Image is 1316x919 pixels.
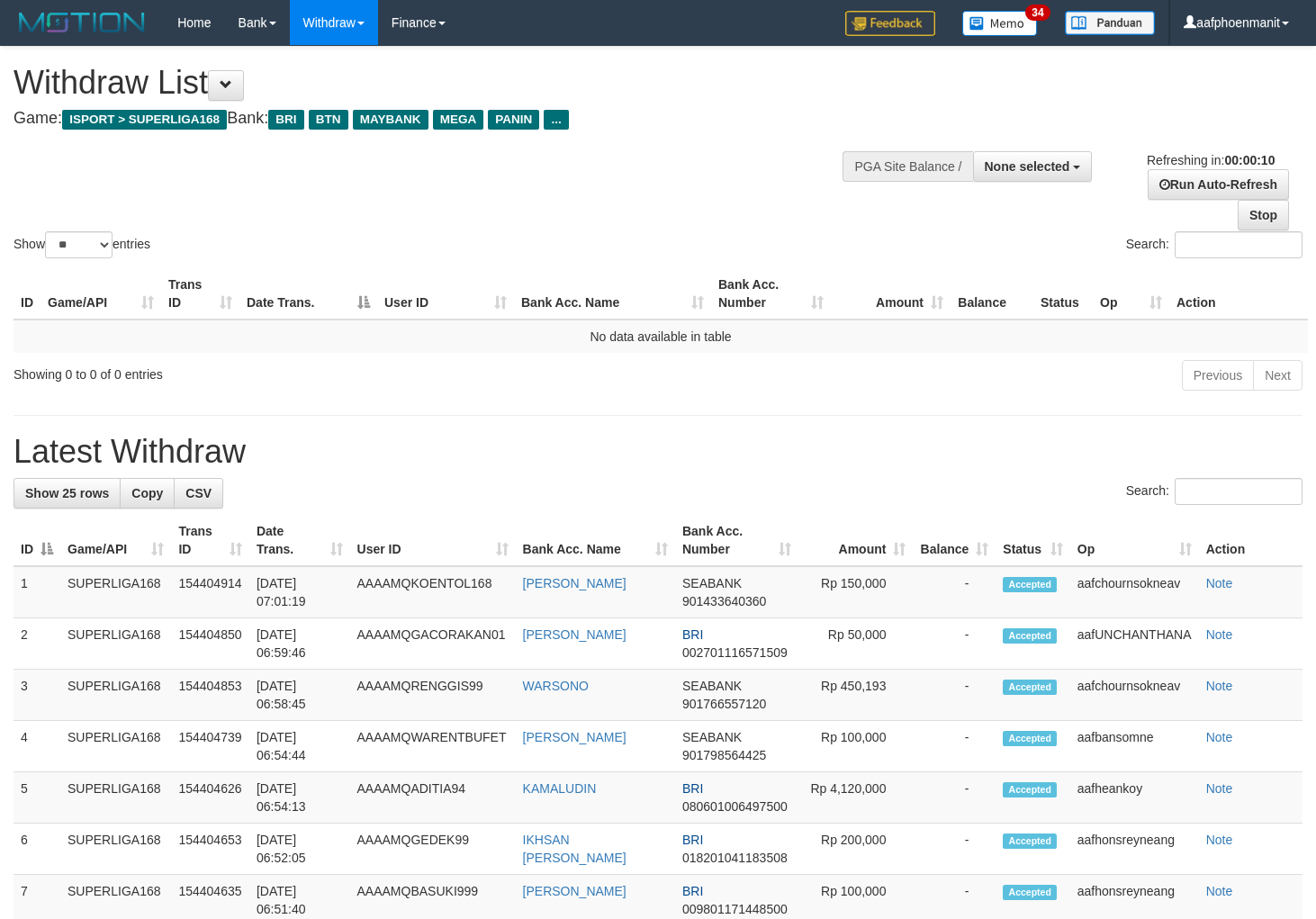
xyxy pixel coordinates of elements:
[682,833,703,847] span: BRI
[985,159,1070,174] span: None selected
[798,772,913,824] td: Rp 4,120,000
[1003,731,1057,746] span: Accepted
[913,618,996,670] td: -
[682,594,766,608] span: Copy 901433640360 to clipboard
[249,670,350,721] td: [DATE] 06:58:45
[14,9,150,36] img: MOTION_logo.png
[60,721,171,772] td: SUPERLIGA168
[962,11,1038,36] img: Button%20Memo.svg
[1003,628,1057,644] span: Accepted
[1238,200,1289,230] a: Stop
[249,618,350,670] td: [DATE] 06:59:46
[843,151,972,182] div: PGA Site Balance /
[14,772,60,824] td: 5
[913,566,996,618] td: -
[161,268,239,320] th: Trans ID: activate to sort column ascending
[913,515,996,566] th: Balance: activate to sort column ascending
[516,515,675,566] th: Bank Acc. Name: activate to sort column ascending
[1033,268,1093,320] th: Status
[682,627,703,642] span: BRI
[1003,680,1057,695] span: Accepted
[1003,577,1057,592] span: Accepted
[523,730,626,744] a: [PERSON_NAME]
[798,515,913,566] th: Amount: activate to sort column ascending
[488,110,539,130] span: PANIN
[14,478,121,509] a: Show 25 rows
[41,268,161,320] th: Game/API: activate to sort column ascending
[14,566,60,618] td: 1
[1206,627,1233,642] a: Note
[171,670,249,721] td: 154404853
[682,645,788,660] span: Copy 002701116571509 to clipboard
[523,679,589,693] a: WARSONO
[350,566,516,618] td: AAAAMQKOENTOL168
[913,721,996,772] td: -
[249,824,350,875] td: [DATE] 06:52:05
[433,110,484,130] span: MEGA
[1206,781,1233,796] a: Note
[973,151,1093,182] button: None selected
[1126,231,1302,258] label: Search:
[1070,772,1199,824] td: aafheankoy
[1169,268,1308,320] th: Action
[682,730,742,744] span: SEABANK
[1253,360,1302,391] a: Next
[60,670,171,721] td: SUPERLIGA168
[523,884,626,898] a: [PERSON_NAME]
[523,833,626,865] a: IKHSAN [PERSON_NAME]
[268,110,303,130] span: BRI
[1093,268,1169,320] th: Op: activate to sort column ascending
[1003,782,1057,797] span: Accepted
[14,358,535,383] div: Showing 0 to 0 of 0 entries
[14,110,860,128] h4: Game: Bank:
[249,515,350,566] th: Date Trans.: activate to sort column ascending
[682,799,788,814] span: Copy 080601006497500 to clipboard
[249,566,350,618] td: [DATE] 07:01:19
[14,231,150,258] label: Show entries
[171,566,249,618] td: 154404914
[171,515,249,566] th: Trans ID: activate to sort column ascending
[682,851,788,865] span: Copy 018201041183508 to clipboard
[1182,360,1254,391] a: Previous
[798,824,913,875] td: Rp 200,000
[1070,618,1199,670] td: aafUNCHANTHANA
[913,670,996,721] td: -
[14,65,860,101] h1: Withdraw List
[171,721,249,772] td: 154404739
[239,268,377,320] th: Date Trans.: activate to sort column descending
[350,721,516,772] td: AAAAMQWARENTBUFET
[14,670,60,721] td: 3
[1206,576,1233,590] a: Note
[675,515,798,566] th: Bank Acc. Number: activate to sort column ascending
[514,268,711,320] th: Bank Acc. Name: activate to sort column ascending
[798,566,913,618] td: Rp 150,000
[62,110,227,130] span: ISPORT > SUPERLIGA168
[1070,721,1199,772] td: aafbansomne
[14,721,60,772] td: 4
[831,268,951,320] th: Amount: activate to sort column ascending
[353,110,428,130] span: MAYBANK
[350,515,516,566] th: User ID: activate to sort column ascending
[1147,153,1275,167] span: Refreshing in:
[25,486,109,500] span: Show 25 rows
[249,721,350,772] td: [DATE] 06:54:44
[350,618,516,670] td: AAAAMQGACORAKAN01
[14,618,60,670] td: 2
[60,515,171,566] th: Game/API: activate to sort column ascending
[682,679,742,693] span: SEABANK
[682,748,766,762] span: Copy 901798564425 to clipboard
[377,268,514,320] th: User ID: activate to sort column ascending
[951,268,1033,320] th: Balance
[1175,478,1302,505] input: Search:
[45,231,113,258] select: Showentries
[1126,478,1302,505] label: Search:
[131,486,163,500] span: Copy
[185,486,212,500] span: CSV
[1065,11,1155,35] img: panduan.png
[171,772,249,824] td: 154404626
[14,824,60,875] td: 6
[174,478,223,509] a: CSV
[1003,833,1057,849] span: Accepted
[798,618,913,670] td: Rp 50,000
[60,824,171,875] td: SUPERLIGA168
